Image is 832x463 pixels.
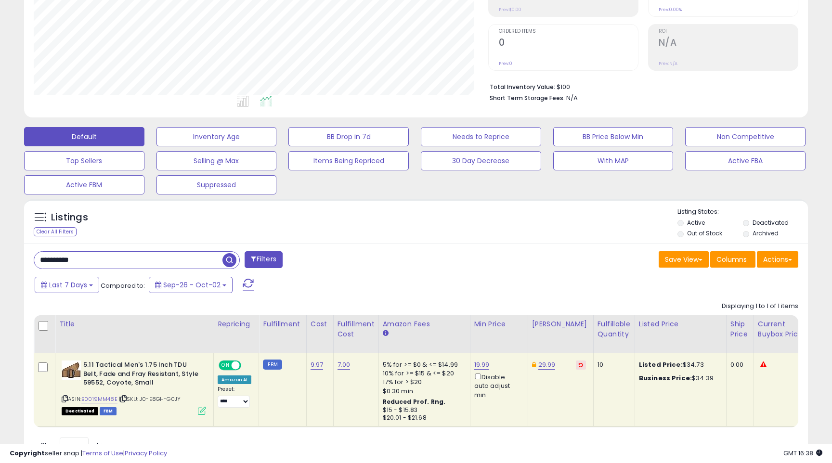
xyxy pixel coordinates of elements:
div: Amazon Fees [383,319,466,329]
a: 19.99 [474,360,490,370]
div: $15 - $15.83 [383,406,463,414]
span: Show: entries [41,440,110,450]
span: OFF [240,361,255,370]
div: Fulfillment Cost [338,319,375,339]
span: 2025-10-10 16:38 GMT [783,449,822,458]
label: Archived [753,229,779,237]
i: Revert to store-level Dynamic Max Price [579,362,583,367]
div: Current Buybox Price [758,319,807,339]
button: Active FBA [685,151,806,170]
li: $100 [490,80,791,92]
div: Cost [311,319,329,329]
b: Reduced Prof. Rng. [383,398,446,406]
a: 9.97 [311,360,324,370]
button: BB Price Below Min [553,127,674,146]
div: 10 [598,360,627,369]
div: Min Price [474,319,524,329]
span: FBM [100,407,117,415]
label: Deactivated [753,219,789,227]
button: Filters [245,251,282,268]
div: Preset: [218,386,251,408]
div: 5% for >= $0 & <= $14.99 [383,360,463,369]
div: Ship Price [730,319,750,339]
div: Clear All Filters [34,227,77,236]
span: Ordered Items [499,29,638,34]
span: All listings that are unavailable for purchase on Amazon for any reason other than out-of-stock [62,407,98,415]
b: Business Price: [639,373,692,383]
div: Repricing [218,319,255,329]
small: FBM [263,360,282,370]
div: Disable auto adjust min [474,372,520,399]
button: With MAP [553,151,674,170]
div: $20.01 - $21.68 [383,414,463,422]
button: Suppressed [156,175,277,194]
button: Items Being Repriced [288,151,409,170]
h2: 0 [499,37,638,50]
span: ROI [659,29,798,34]
div: Amazon AI [218,375,251,384]
a: 7.00 [338,360,351,370]
i: This overrides the store level Dynamic Max Price for this listing [532,361,536,368]
button: Last 7 Days [35,277,99,293]
div: $34.73 [639,360,719,369]
div: ASIN: [62,360,206,414]
div: [PERSON_NAME] [532,319,589,329]
label: Out of Stock [687,229,722,237]
span: Sep-26 - Oct-02 [163,280,221,290]
div: Displaying 1 to 1 of 1 items [722,302,798,311]
button: Save View [659,251,709,268]
button: Sep-26 - Oct-02 [149,277,233,293]
button: Default [24,127,144,146]
div: 10% for >= $15 & <= $20 [383,369,463,378]
button: Top Sellers [24,151,144,170]
span: Last 7 Days [49,280,87,290]
small: Prev: N/A [659,61,677,66]
div: $0.30 min [383,387,463,396]
span: Compared to: [101,281,145,290]
b: Total Inventory Value: [490,83,555,91]
button: 30 Day Decrease [421,151,541,170]
a: 29.99 [538,360,556,370]
b: Short Term Storage Fees: [490,94,565,102]
button: BB Drop in 7d [288,127,409,146]
div: 17% for > $20 [383,378,463,386]
a: Privacy Policy [125,449,167,458]
div: Fulfillable Quantity [598,319,631,339]
b: 5.11 Tactical Men's 1.75 Inch TDU Belt, Fade and Fray Resistant, Style 59552, Coyote, Small [83,360,200,390]
p: Listing States: [677,207,807,217]
small: Prev: $0.00 [499,7,521,13]
small: Prev: 0.00% [659,7,682,13]
span: Columns [716,255,747,264]
div: 0.00 [730,360,746,369]
b: Listed Price: [639,360,683,369]
button: Active FBM [24,175,144,194]
button: Actions [757,251,798,268]
div: seller snap | | [10,449,167,458]
div: Fulfillment [263,319,302,329]
button: Selling @ Max [156,151,277,170]
div: $34.39 [639,374,719,383]
button: Inventory Age [156,127,277,146]
small: Prev: 0 [499,61,512,66]
div: Title [59,319,209,329]
div: Listed Price [639,319,722,329]
h5: Listings [51,211,88,224]
a: B0019MM48E [81,395,117,403]
button: Columns [710,251,755,268]
span: | SKU: J0-E8GH-G0JY [119,395,181,403]
label: Active [687,219,705,227]
h2: N/A [659,37,798,50]
img: 51pDaE4ktmL._SL40_.jpg [62,360,81,380]
button: Non Competitive [685,127,806,146]
button: Needs to Reprice [421,127,541,146]
span: N/A [566,93,578,103]
a: Terms of Use [82,449,123,458]
strong: Copyright [10,449,45,458]
small: Amazon Fees. [383,329,389,338]
span: ON [220,361,232,370]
